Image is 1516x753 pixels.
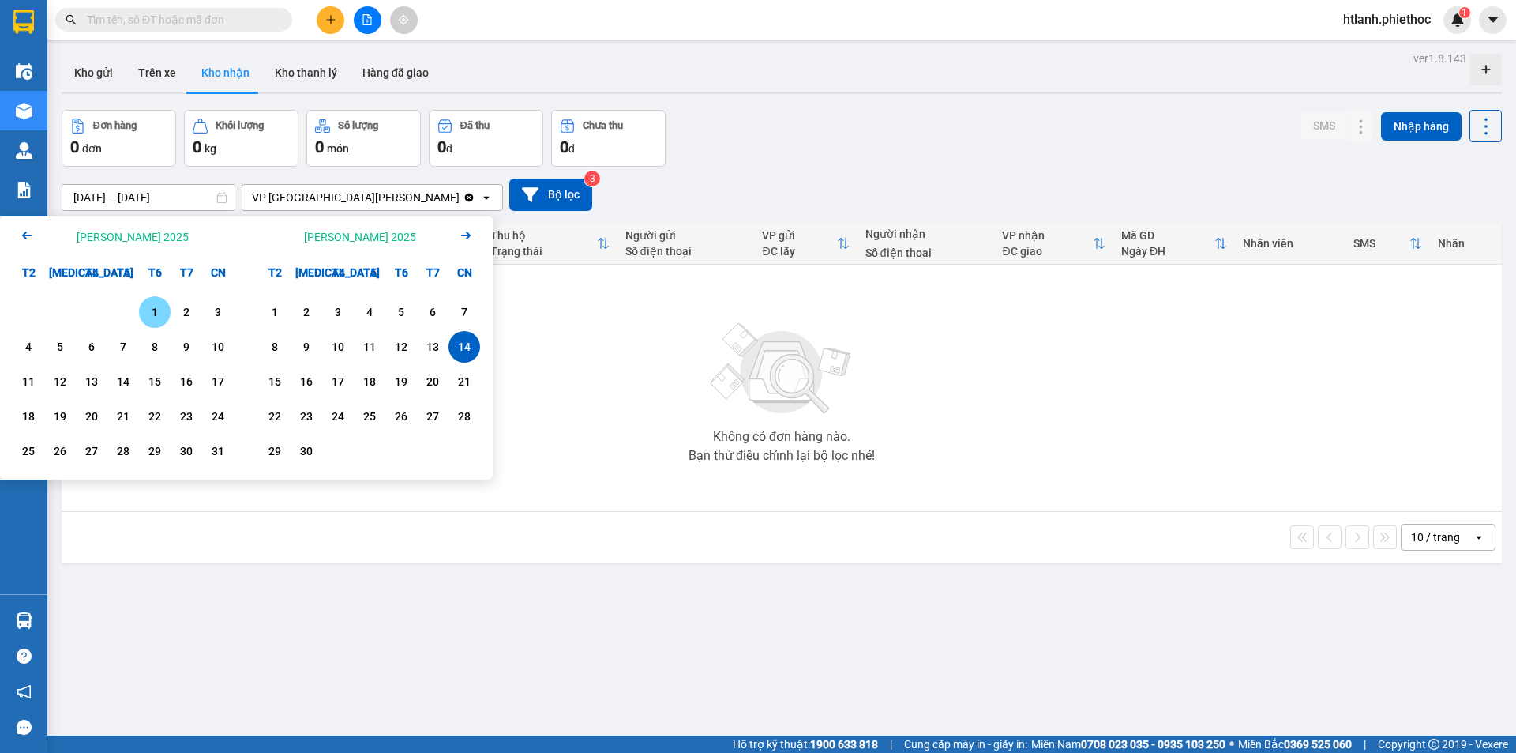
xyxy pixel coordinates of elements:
[358,337,381,356] div: 11
[322,257,354,288] div: T4
[291,435,322,467] div: Choose Thứ Ba, tháng 09 30 2025. It's available.
[144,407,166,426] div: 22
[422,303,444,322] div: 6
[175,303,197,322] div: 2
[1438,237,1493,250] div: Nhãn
[460,120,490,131] div: Đã thu
[87,11,273,28] input: Tìm tên, số ĐT hoặc mã đơn
[171,435,202,467] div: Choose Thứ Bảy, tháng 08 30 2025. It's available.
[994,223,1113,265] th: Toggle SortBy
[322,296,354,328] div: Choose Thứ Tư, tháng 09 3 2025. It's available.
[625,245,747,258] div: Số điện thoại
[385,331,417,363] div: Choose Thứ Sáu, tháng 09 12 2025. It's available.
[456,226,475,247] button: Next month.
[754,223,857,265] th: Toggle SortBy
[448,401,480,432] div: Choose Chủ Nhật, tháng 09 28 2025. It's available.
[315,137,324,156] span: 0
[295,442,317,461] div: 30
[175,337,197,356] div: 9
[259,366,291,397] div: Choose Thứ Hai, tháng 09 15 2025. It's available.
[713,431,850,443] div: Không có đơn hàng nào.
[568,142,575,155] span: đ
[66,14,77,25] span: search
[1345,223,1430,265] th: Toggle SortBy
[107,366,139,397] div: Choose Thứ Năm, tháng 08 14 2025. It's available.
[49,337,71,356] div: 5
[81,372,103,391] div: 13
[62,185,235,210] input: Select a date range.
[482,223,617,265] th: Toggle SortBy
[358,407,381,426] div: 25
[762,229,836,242] div: VP gửi
[44,331,76,363] div: Choose Thứ Ba, tháng 08 5 2025. It's available.
[689,450,875,462] div: Bạn thử điều chỉnh lại bộ lọc nhé!
[865,247,987,259] div: Số điện thoại
[1113,223,1235,265] th: Toggle SortBy
[354,331,385,363] div: Choose Thứ Năm, tháng 09 11 2025. It's available.
[202,435,234,467] div: Choose Chủ Nhật, tháng 08 31 2025. It's available.
[144,372,166,391] div: 15
[1300,111,1348,140] button: SMS
[16,612,32,629] img: warehouse-icon
[259,296,291,328] div: Choose Thứ Hai, tháng 09 1 2025. It's available.
[1479,6,1507,34] button: caret-down
[70,137,79,156] span: 0
[1284,738,1352,751] strong: 0369 525 060
[126,54,189,92] button: Trên xe
[49,407,71,426] div: 19
[417,331,448,363] div: Choose Thứ Bảy, tháng 09 13 2025. It's available.
[1243,237,1338,250] div: Nhân viên
[904,736,1027,753] span: Cung cấp máy in - giấy in:
[327,142,349,155] span: món
[1238,736,1352,753] span: Miền Bắc
[207,407,229,426] div: 24
[390,303,412,322] div: 5
[76,331,107,363] div: Choose Thứ Tư, tháng 08 6 2025. It's available.
[77,229,189,245] div: [PERSON_NAME] 2025
[107,257,139,288] div: T5
[1121,229,1214,242] div: Mã GD
[295,337,317,356] div: 9
[354,6,381,34] button: file-add
[17,720,32,735] span: message
[350,54,441,92] button: Hàng đã giao
[422,337,444,356] div: 13
[139,435,171,467] div: Choose Thứ Sáu, tháng 08 29 2025. It's available.
[583,120,623,131] div: Chưa thu
[448,257,480,288] div: CN
[453,372,475,391] div: 21
[1428,739,1439,750] span: copyright
[44,366,76,397] div: Choose Thứ Ba, tháng 08 12 2025. It's available.
[1031,736,1225,753] span: Miền Nam
[1450,13,1465,27] img: icon-new-feature
[62,110,176,167] button: Đơn hàng0đơn
[81,407,103,426] div: 20
[264,442,286,461] div: 29
[16,182,32,198] img: solution-icon
[1353,237,1409,250] div: SMS
[107,435,139,467] div: Choose Thứ Năm, tháng 08 28 2025. It's available.
[81,442,103,461] div: 27
[385,257,417,288] div: T6
[354,257,385,288] div: T5
[184,110,298,167] button: Khối lượng0kg
[17,337,39,356] div: 4
[175,407,197,426] div: 23
[322,366,354,397] div: Choose Thứ Tư, tháng 09 17 2025. It's available.
[762,245,836,258] div: ĐC lấy
[448,296,480,328] div: Choose Chủ Nhật, tháng 09 7 2025. It's available.
[82,142,102,155] span: đơn
[81,337,103,356] div: 6
[259,331,291,363] div: Choose Thứ Hai, tháng 09 8 2025. It's available.
[13,257,44,288] div: T2
[171,331,202,363] div: Choose Thứ Bảy, tháng 08 9 2025. It's available.
[202,257,234,288] div: CN
[16,63,32,80] img: warehouse-icon
[390,337,412,356] div: 12
[144,442,166,461] div: 29
[17,226,36,245] svg: Arrow Left
[44,257,76,288] div: [MEDICAL_DATA]
[733,736,878,753] span: Hỗ trợ kỹ thuật:
[354,296,385,328] div: Choose Thứ Năm, tháng 09 4 2025. It's available.
[304,229,416,245] div: [PERSON_NAME] 2025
